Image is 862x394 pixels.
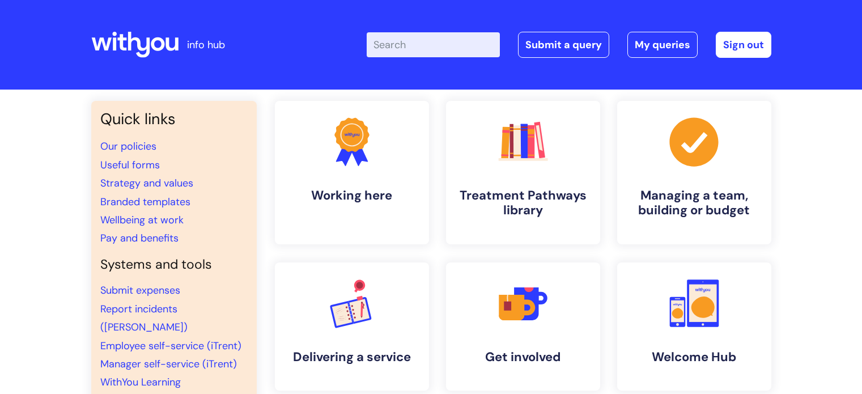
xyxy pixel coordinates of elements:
p: info hub [187,36,225,54]
a: Employee self-service (iTrent) [100,339,241,353]
a: WithYou Learning [100,375,181,389]
input: Search [367,32,500,57]
h3: Quick links [100,110,248,128]
h4: Systems and tools [100,257,248,273]
h4: Welcome Hub [626,350,762,365]
div: | - [367,32,771,58]
a: Submit expenses [100,283,180,297]
a: Report incidents ([PERSON_NAME]) [100,302,188,334]
a: Useful forms [100,158,160,172]
a: Submit a query [518,32,609,58]
a: Sign out [716,32,771,58]
a: Wellbeing at work [100,213,184,227]
h4: Treatment Pathways library [455,188,591,218]
a: Strategy and values [100,176,193,190]
a: Treatment Pathways library [446,101,600,244]
h4: Working here [284,188,420,203]
a: My queries [627,32,698,58]
a: Delivering a service [275,262,429,391]
h4: Delivering a service [284,350,420,365]
a: Our policies [100,139,156,153]
a: Manager self-service (iTrent) [100,357,237,371]
a: Get involved [446,262,600,391]
a: Working here [275,101,429,244]
a: Branded templates [100,195,190,209]
h4: Get involved [455,350,591,365]
a: Managing a team, building or budget [617,101,771,244]
a: Welcome Hub [617,262,771,391]
a: Pay and benefits [100,231,179,245]
h4: Managing a team, building or budget [626,188,762,218]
